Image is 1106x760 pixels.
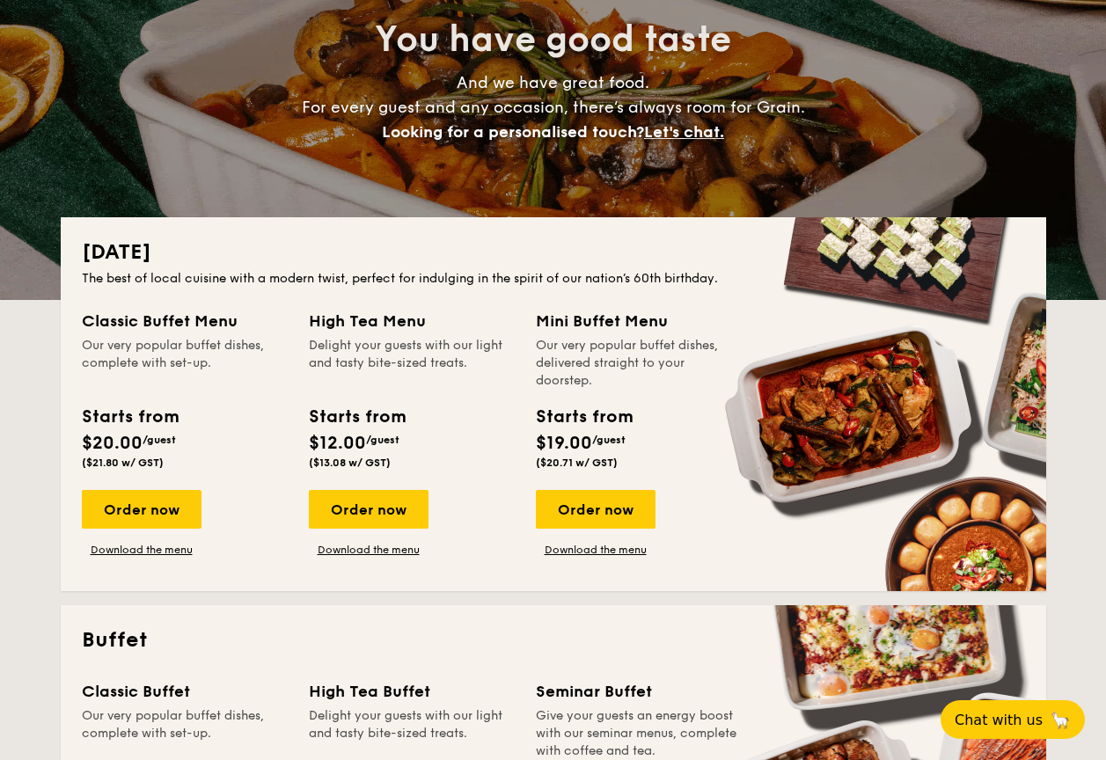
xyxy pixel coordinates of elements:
[82,543,201,557] a: Download the menu
[536,490,656,529] div: Order now
[309,707,515,760] div: Delight your guests with our light and tasty bite-sized treats.
[309,433,366,454] span: $12.00
[82,679,288,704] div: Classic Buffet
[302,73,805,142] span: And we have great food. For every guest and any occasion, there’s always room for Grain.
[309,457,391,469] span: ($13.08 w/ GST)
[955,712,1043,728] span: Chat with us
[82,309,288,333] div: Classic Buffet Menu
[309,543,428,557] a: Download the menu
[536,337,742,390] div: Our very popular buffet dishes, delivered straight to your doorstep.
[82,490,201,529] div: Order now
[382,122,644,142] span: Looking for a personalised touch?
[309,337,515,390] div: Delight your guests with our light and tasty bite-sized treats.
[309,679,515,704] div: High Tea Buffet
[536,309,742,333] div: Mini Buffet Menu
[536,457,618,469] span: ($20.71 w/ GST)
[536,433,592,454] span: $19.00
[644,122,724,142] span: Let's chat.
[941,700,1085,739] button: Chat with us🦙
[82,626,1025,654] h2: Buffet
[309,309,515,333] div: High Tea Menu
[82,270,1025,288] div: The best of local cuisine with a modern twist, perfect for indulging in the spirit of our nation’...
[536,543,656,557] a: Download the menu
[309,490,428,529] div: Order now
[536,679,742,704] div: Seminar Buffet
[82,457,164,469] span: ($21.80 w/ GST)
[536,404,632,430] div: Starts from
[366,434,399,446] span: /guest
[82,337,288,390] div: Our very popular buffet dishes, complete with set-up.
[82,404,178,430] div: Starts from
[82,707,288,760] div: Our very popular buffet dishes, complete with set-up.
[536,707,742,760] div: Give your guests an energy boost with our seminar menus, complete with coffee and tea.
[592,434,626,446] span: /guest
[143,434,176,446] span: /guest
[82,238,1025,267] h2: [DATE]
[82,433,143,454] span: $20.00
[1050,710,1071,730] span: 🦙
[309,404,405,430] div: Starts from
[375,18,731,61] span: You have good taste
